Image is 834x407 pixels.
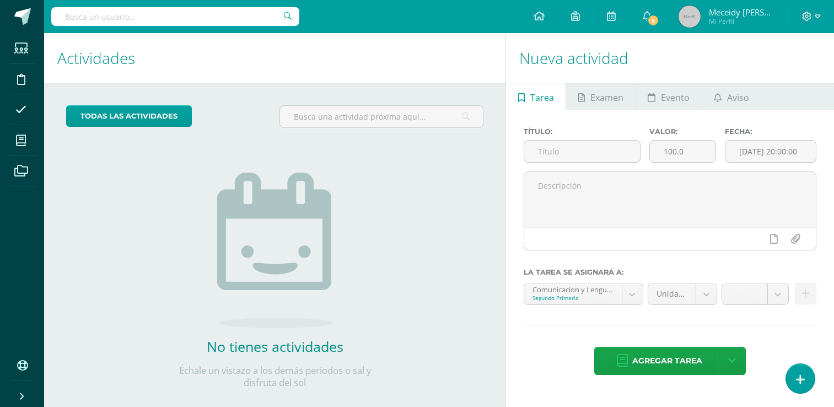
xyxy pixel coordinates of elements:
img: no_activities.png [217,173,333,328]
label: Valor: [649,127,716,136]
input: Fecha de entrega [725,141,816,162]
h1: Nueva actividad [519,33,821,83]
span: Evento [661,84,690,111]
input: Busca un usuario... [51,7,299,26]
h2: No tienes actividades [165,337,385,356]
span: Aviso [727,84,749,111]
a: Comunicacion y Lenguaje 'A'Segundo Primaria [524,283,642,304]
p: Échale un vistazo a los demás períodos o sal y disfruta del sol [165,365,385,389]
img: 45x45 [679,6,701,28]
span: Tarea [530,84,554,111]
a: Aviso [702,83,761,110]
span: Agregar tarea [632,347,702,374]
a: Unidad 4 [648,283,717,304]
h1: Actividades [57,33,492,83]
span: Mi Perfil [709,17,775,26]
div: Comunicacion y Lenguaje 'A' [532,283,613,294]
label: Fecha: [725,127,816,136]
span: Meceidy [PERSON_NAME] [709,7,775,18]
a: Examen [566,83,635,110]
a: Tarea [506,83,566,110]
div: Segundo Primaria [532,294,613,302]
span: Unidad 4 [657,283,688,304]
input: Busca una actividad próxima aquí... [280,106,483,127]
label: La tarea se asignará a: [524,268,816,276]
input: Título [524,141,640,162]
a: todas las Actividades [66,105,192,127]
a: Evento [636,83,702,110]
input: Puntos máximos [650,141,715,162]
span: 5 [647,14,659,26]
span: Examen [590,84,623,111]
label: Título: [524,127,641,136]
